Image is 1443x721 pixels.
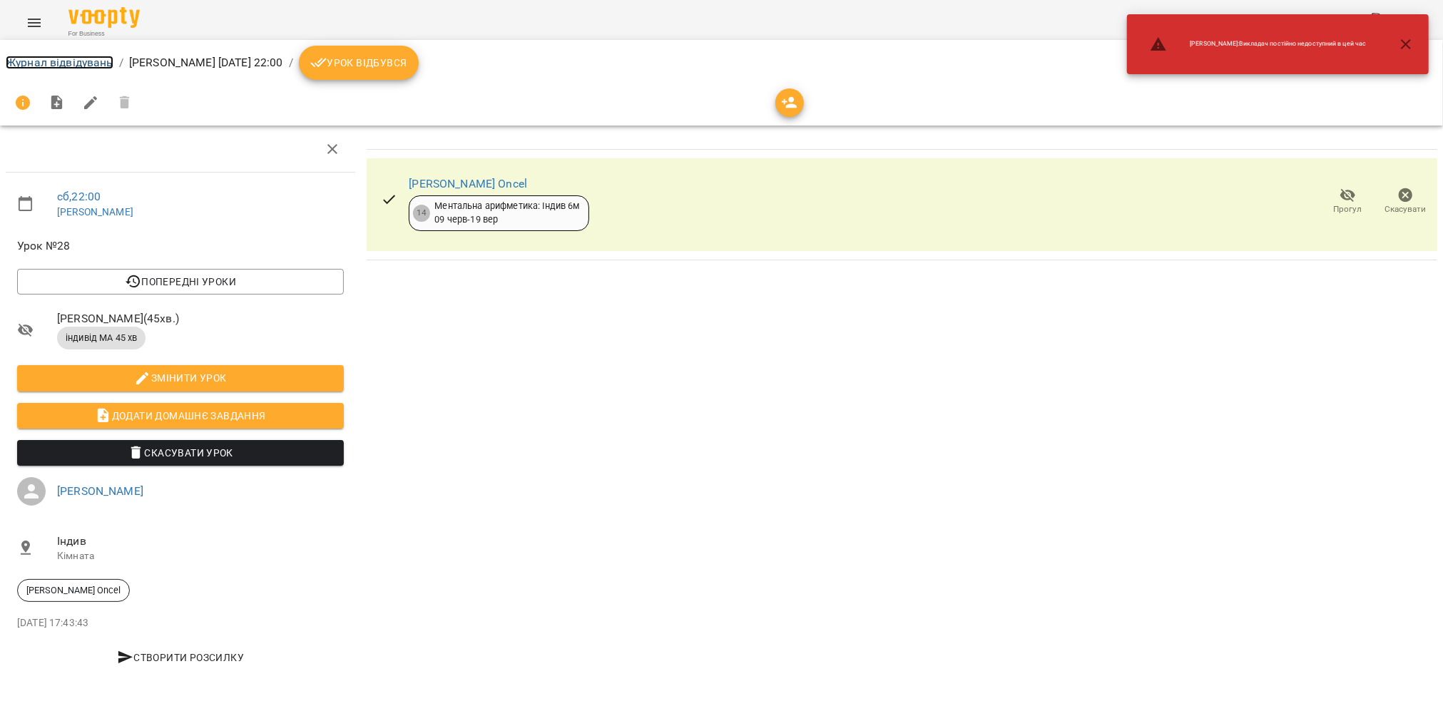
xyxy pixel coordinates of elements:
[29,369,332,387] span: Змінити урок
[17,616,344,630] p: [DATE] 17:43:43
[129,54,283,71] p: [PERSON_NAME] [DATE] 22:00
[6,46,1437,80] nav: breadcrumb
[57,549,344,563] p: Кімната
[57,206,133,218] a: [PERSON_NAME]
[57,484,143,498] a: [PERSON_NAME]
[1319,182,1377,222] button: Прогул
[17,365,344,391] button: Змінити урок
[29,444,332,461] span: Скасувати Урок
[29,407,332,424] span: Додати домашнє завдання
[17,6,51,40] button: Menu
[1334,203,1362,215] span: Прогул
[119,54,123,71] li: /
[17,645,344,670] button: Створити розсилку
[1138,30,1377,58] li: [PERSON_NAME] : Викладач постійно недоступний в цей час
[68,7,140,28] img: Voopty Logo
[57,310,344,327] span: [PERSON_NAME] ( 45 хв. )
[1377,182,1434,222] button: Скасувати
[29,273,332,290] span: Попередні уроки
[434,200,579,226] div: Ментальна арифметика: Індив 6м 09 черв - 19 вер
[299,46,419,80] button: Урок відбувся
[57,332,146,344] span: індивід МА 45 хв
[68,29,140,39] span: For Business
[57,533,344,550] span: Індив
[17,403,344,429] button: Додати домашнє завдання
[17,269,344,295] button: Попередні уроки
[1385,203,1427,215] span: Скасувати
[413,205,430,222] div: 14
[17,440,344,466] button: Скасувати Урок
[18,584,129,597] span: [PERSON_NAME] Oncel
[23,649,338,666] span: Створити розсилку
[17,579,130,602] div: [PERSON_NAME] Oncel
[6,56,113,69] a: Журнал відвідувань
[17,237,344,255] span: Урок №28
[57,190,101,203] a: сб , 22:00
[310,54,407,71] span: Урок відбувся
[409,177,527,190] a: [PERSON_NAME] Oncel
[289,54,293,71] li: /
